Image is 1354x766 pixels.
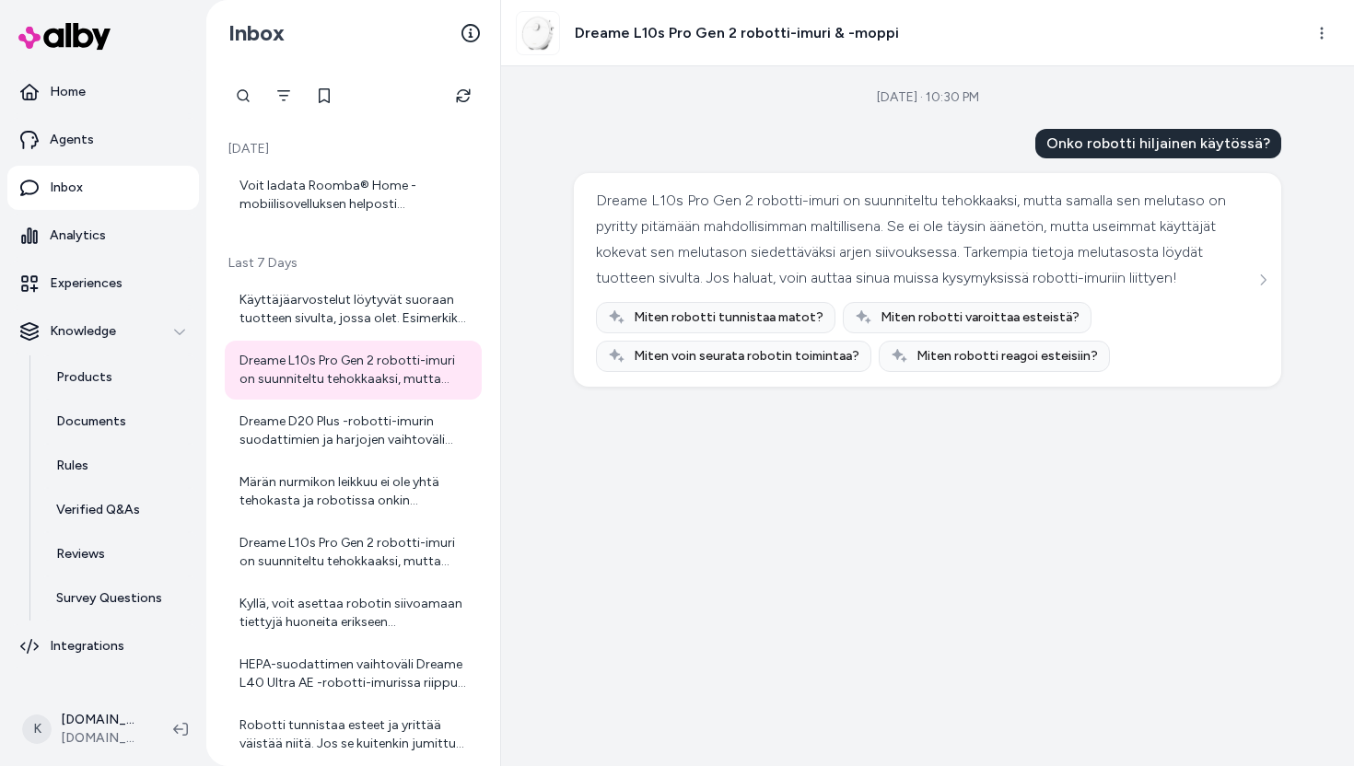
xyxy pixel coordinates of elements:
a: Käyttäjäarvostelut löytyvät suoraan tuotteen sivulta, jossa olet. Esimerkiksi Dreame X50 Ultra Co... [225,280,482,339]
span: K [22,714,52,744]
a: HEPA-suodattimen vaihtoväli Dreame L40 Ultra AE -robotti-imurissa riippuu käytöstä ja ympäristöst... [225,644,482,703]
p: Agents [50,131,94,149]
button: K[DOMAIN_NAME] Shopify[DOMAIN_NAME] [11,700,158,759]
button: See more [1252,269,1274,291]
div: [DATE] · 10:30 PM [877,88,979,107]
a: Inbox [7,166,199,210]
a: Dreame L10s Pro Gen 2 robotti-imuri on suunniteltu tehokkaaksi, mutta samalla sen melutaso on pyr... [225,523,482,582]
a: Experiences [7,261,199,306]
p: Reviews [56,545,105,563]
p: Inbox [50,179,83,197]
p: [DOMAIN_NAME] Shopify [61,711,144,729]
p: Products [56,368,112,387]
div: Märän nurmikon leikkuu ei ole yhtä tehokasta ja robotissa onkin sadeanturi, joka tunnistaa sateen... [239,473,471,510]
a: Documents [38,400,199,444]
p: Integrations [50,637,124,656]
div: Kyllä, voit asettaa robotin siivoamaan tiettyjä huoneita erikseen mobiilisovelluksen avulla. [239,595,471,632]
div: Dreame D20 Plus -robotti-imurin suodattimien ja harjojen vaihtoväli riippuu käytöstä, mutta yleis... [239,412,471,449]
div: Voit ladata Roomba® Home -mobiilisovelluksen helposti älypuhelimeesi tai tablettiisi. Toimi näin:... [239,177,471,214]
div: Dreame L10s Pro Gen 2 robotti-imuri on suunniteltu tehokkaaksi, mutta samalla sen melutaso on pyr... [239,534,471,571]
p: Knowledge [50,322,116,341]
button: Knowledge [7,309,199,354]
a: Märän nurmikon leikkuu ei ole yhtä tehokasta ja robotissa onkin sadeanturi, joka tunnistaa sateen... [225,462,482,521]
span: Miten robotti tunnistaa matot? [634,308,823,327]
a: Robotti tunnistaa esteet ja yrittää väistää niitä. Jos se kuitenkin jumittuu, se pysähtyy ja käyt... [225,705,482,764]
p: Rules [56,457,88,475]
p: Verified Q&As [56,501,140,519]
p: Home [50,83,86,101]
a: Survey Questions [38,576,199,621]
p: Analytics [50,226,106,245]
a: Integrations [7,624,199,668]
a: Kyllä, voit asettaa robotin siivoamaan tiettyjä huoneita erikseen mobiilisovelluksen avulla. [225,584,482,643]
span: Miten voin seurata robotin toimintaa? [634,347,859,366]
a: Agents [7,118,199,162]
a: Reviews [38,532,199,576]
p: [DATE] [225,140,482,158]
a: Voit ladata Roomba® Home -mobiilisovelluksen helposti älypuhelimeesi tai tablettiisi. Toimi näin:... [225,166,482,225]
button: Refresh [445,77,482,114]
h3: Dreame L10s Pro Gen 2 robotti-imuri & -moppi [575,22,899,44]
div: Käyttäjäarvostelut löytyvät suoraan tuotteen sivulta, jossa olet. Esimerkiksi Dreame X50 Ultra Co... [239,291,471,328]
div: HEPA-suodattimen vaihtoväli Dreame L40 Ultra AE -robotti-imurissa riippuu käytöstä ja ympäristöst... [239,656,471,692]
div: Onko robotti hiljainen käytössä? [1035,129,1281,158]
a: Products [38,355,199,400]
a: Dreame L10s Pro Gen 2 robotti-imuri on suunniteltu tehokkaaksi, mutta samalla sen melutaso on pyr... [225,341,482,400]
span: [DOMAIN_NAME] [61,729,144,748]
a: Verified Q&As [38,488,199,532]
h2: Inbox [228,19,285,47]
div: Robotti tunnistaa esteet ja yrittää väistää niitä. Jos se kuitenkin jumittuu, se pysähtyy ja käyt... [239,716,471,753]
img: Dreame-l10s-pro-gen2-1.jpg [517,12,559,54]
span: Miten robotti reagoi esteisiin? [916,347,1098,366]
a: Rules [38,444,199,488]
img: alby Logo [18,23,111,50]
button: Filter [265,77,302,114]
a: Analytics [7,214,199,258]
a: Dreame D20 Plus -robotti-imurin suodattimien ja harjojen vaihtoväli riippuu käytöstä, mutta yleis... [225,401,482,460]
div: Dreame L10s Pro Gen 2 robotti-imuri on suunniteltu tehokkaaksi, mutta samalla sen melutaso on pyr... [596,188,1255,291]
div: Dreame L10s Pro Gen 2 robotti-imuri on suunniteltu tehokkaaksi, mutta samalla sen melutaso on pyr... [239,352,471,389]
span: Miten robotti varoittaa esteistä? [881,308,1080,327]
p: Survey Questions [56,589,162,608]
p: Documents [56,412,126,431]
p: Experiences [50,274,123,293]
a: Home [7,70,199,114]
p: Last 7 Days [225,254,482,273]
